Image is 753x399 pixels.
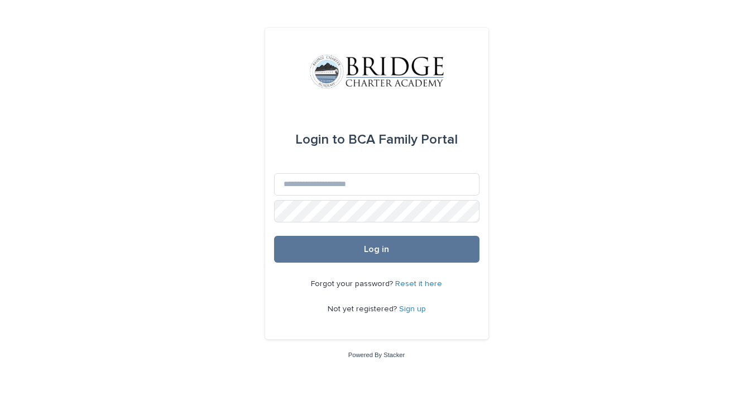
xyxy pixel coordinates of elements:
span: Not yet registered? [328,305,399,313]
a: Powered By Stacker [348,351,405,358]
span: Forgot your password? [311,280,395,288]
a: Sign up [399,305,426,313]
span: Log in [364,245,389,254]
button: Log in [274,236,479,263]
a: Reset it here [395,280,442,288]
img: V1C1m3IdTEidaUdm9Hs0 [310,55,444,88]
div: BCA Family Portal [295,124,458,155]
span: Login to [295,133,345,146]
